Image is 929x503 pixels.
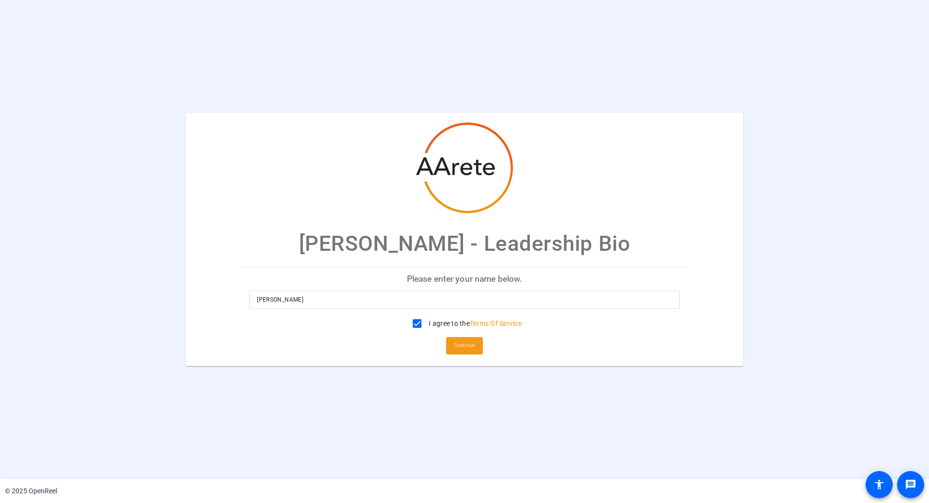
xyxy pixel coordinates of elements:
span: Continue [454,338,475,353]
button: Continue [446,337,483,354]
p: Please enter your name below. [241,267,688,290]
mat-icon: accessibility [873,479,885,490]
img: company-logo [416,122,513,213]
div: © 2025 OpenReel [5,486,57,496]
input: Enter your name [257,294,672,305]
p: [PERSON_NAME] - Leadership Bio [299,228,630,259]
a: Terms Of Service [470,320,522,327]
mat-icon: message [905,479,916,490]
label: I agree to the [427,319,522,328]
